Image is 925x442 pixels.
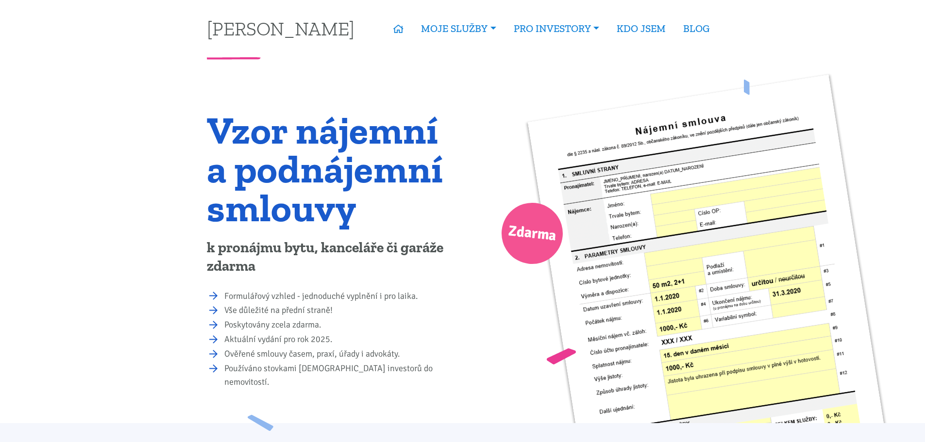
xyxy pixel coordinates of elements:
[507,218,557,249] span: Zdarma
[674,17,718,40] a: BLOG
[224,347,456,361] li: Ověřené smlouvy časem, praxí, úřady i advokáty.
[207,239,456,276] p: k pronájmu bytu, kanceláře či garáže zdarma
[207,19,354,38] a: [PERSON_NAME]
[224,304,456,317] li: Vše důležité na přední straně!
[224,290,456,303] li: Formulářový vzhled - jednoduché vyplnění i pro laika.
[224,318,456,332] li: Poskytovány zcela zdarma.
[224,333,456,346] li: Aktuální vydání pro rok 2025.
[224,362,456,389] li: Používáno stovkami [DEMOGRAPHIC_DATA] investorů do nemovitostí.
[207,111,456,227] h1: Vzor nájemní a podnájemní smlouvy
[412,17,505,40] a: MOJE SLUŽBY
[505,17,608,40] a: PRO INVESTORY
[608,17,674,40] a: KDO JSEM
